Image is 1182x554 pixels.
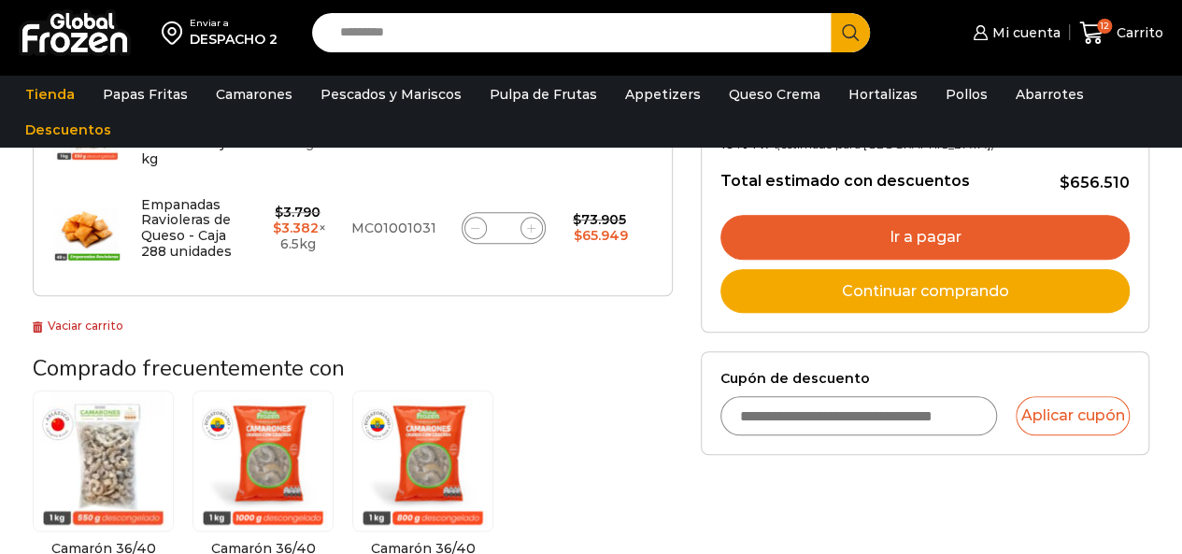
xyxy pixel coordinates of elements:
span: 12 [1097,19,1112,34]
span: $ [574,227,582,244]
bdi: 65.949 [574,227,628,244]
a: Ir a pagar [720,215,1130,260]
a: Mi cuenta [968,14,1060,51]
a: Pulpa de Frutas [480,77,606,112]
span: $ [275,204,283,220]
bdi: 3.790 [275,204,320,220]
a: Vaciar carrito [33,319,123,333]
a: 12 Carrito [1079,11,1163,55]
span: $ [273,220,281,236]
a: Camarones [206,77,302,112]
span: $ [573,211,581,228]
td: MC01001031 [335,180,452,277]
a: Pescados y Mariscos [311,77,471,112]
span: Mi cuenta [988,23,1061,42]
bdi: 73.905 [573,211,626,228]
button: Aplicar cupón [1016,396,1130,435]
a: Appetizers [616,77,710,112]
img: address-field-icon.svg [162,17,190,49]
a: Queso Crema [719,77,830,112]
a: Abarrotes [1006,77,1093,112]
th: Total estimado con descuentos [720,157,1037,192]
div: DESPACHO 2 [190,30,278,49]
a: Papas Fritas [93,77,197,112]
label: Cupón de descuento [720,371,1130,387]
span: Comprado frecuentemente con [33,353,345,383]
button: Search button [831,13,870,52]
input: Product quantity [491,215,517,241]
bdi: 3.382 [273,220,319,236]
span: Carrito [1112,23,1163,42]
a: Descuentos [16,112,121,148]
div: Enviar a [190,17,278,30]
a: Empanadas Ravioleras de Queso - Caja 288 unidades [141,196,232,260]
span: $ [1060,174,1070,192]
a: Pollos [936,77,997,112]
a: Continuar comprando [720,269,1130,314]
a: Hortalizas [839,77,927,112]
td: × 6.5kg [260,180,335,277]
bdi: 656.510 [1060,174,1130,192]
a: Tienda [16,77,84,112]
